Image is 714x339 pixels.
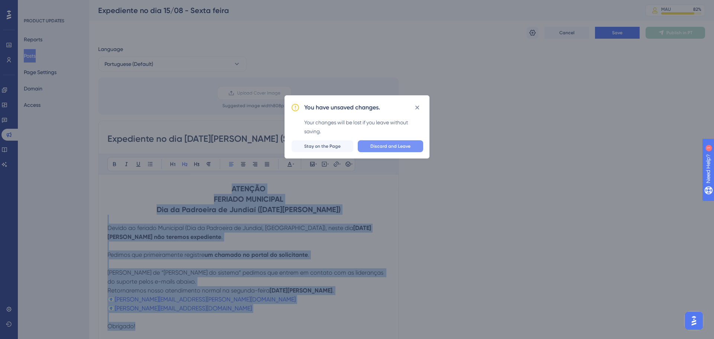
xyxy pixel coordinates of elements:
[52,4,54,10] div: 1
[304,118,423,136] div: Your changes will be lost if you leave without saving.
[370,143,411,149] span: Discard and Leave
[17,2,46,11] span: Need Help?
[683,310,705,332] iframe: UserGuiding AI Assistant Launcher
[304,103,380,112] h2: You have unsaved changes.
[304,143,341,149] span: Stay on the Page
